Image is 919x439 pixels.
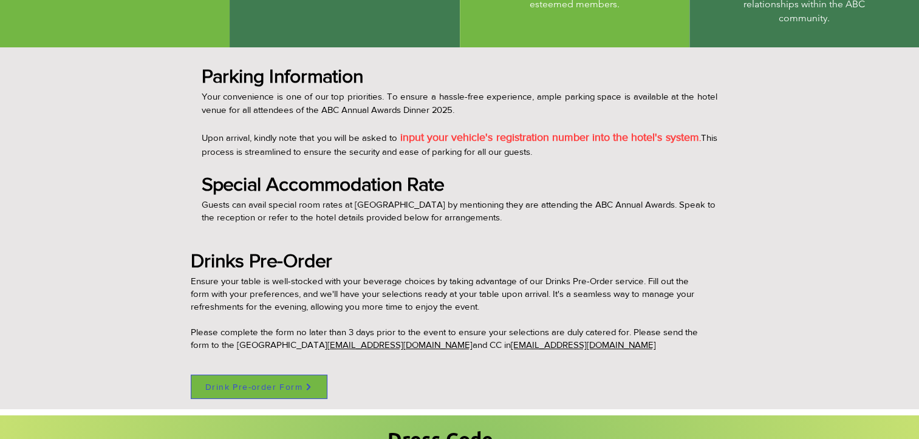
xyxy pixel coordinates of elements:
[473,339,511,350] a: and CC in
[191,250,332,271] span: Drinks Pre-Order
[400,131,699,143] span: input your vehicle's registration number into the hotel's system
[327,339,473,350] a: [EMAIL_ADDRESS][DOMAIN_NAME]
[511,339,656,350] a: [EMAIL_ADDRESS][DOMAIN_NAME]
[202,65,363,86] span: Parking Information
[400,132,701,143] span: .
[202,199,716,222] span: Guests can avail special room rates at [GEOGRAPHIC_DATA] by mentioning they are attending the ABC...
[202,131,717,158] p: Upon arrival, kindly note that you will be asked to This process is streamlined to ensure the sec...
[202,173,444,194] span: Special Accommodation Rate
[205,382,302,392] span: Drink Pre-order Form
[202,90,717,117] p: Your convenience is one of our top priorities. To ensure a hassle-free experience, ample parking ...
[191,375,327,399] a: Drink Pre-order Form
[191,325,706,351] p: Please complete the form no later than 3 days prior to the event to ensure your selections are du...
[191,274,706,325] p: Ensure your table is well-stocked with your beverage choices by taking advantage of our Drinks Pr...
